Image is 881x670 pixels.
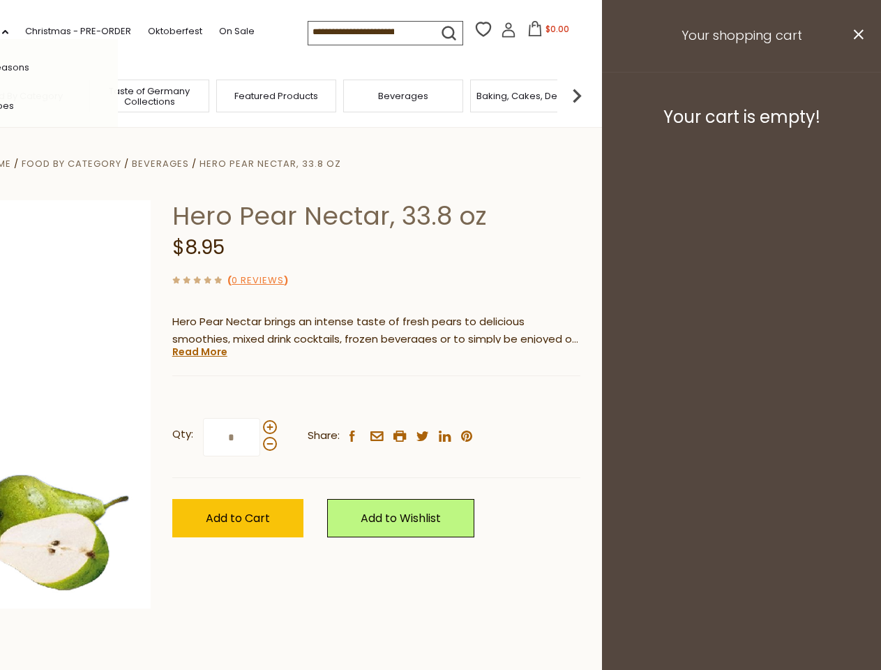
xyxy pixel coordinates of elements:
[219,24,255,39] a: On Sale
[172,234,225,261] span: $8.95
[476,91,585,101] a: Baking, Cakes, Desserts
[172,313,580,348] p: Hero Pear Nectar brings an intense taste of fresh pears to delicious smoothies, mixed drink cockt...
[25,24,131,39] a: Christmas - PRE-ORDER
[308,427,340,445] span: Share:
[206,510,270,526] span: Add to Cart
[172,200,580,232] h1: Hero Pear Nectar, 33.8 oz
[172,499,303,537] button: Add to Cart
[199,157,341,170] a: Hero Pear Nectar, 33.8 oz
[519,21,578,42] button: $0.00
[563,82,591,110] img: next arrow
[172,345,227,359] a: Read More
[22,157,121,170] a: Food By Category
[378,91,428,101] a: Beverages
[227,274,288,287] span: ( )
[93,86,205,107] a: Taste of Germany Collections
[619,107,864,128] h3: Your cart is empty!
[327,499,474,537] a: Add to Wishlist
[545,23,569,35] span: $0.00
[203,418,260,456] input: Qty:
[172,426,193,443] strong: Qty:
[148,24,202,39] a: Oktoberfest
[234,91,318,101] a: Featured Products
[132,157,189,170] a: Beverages
[232,274,284,288] a: 0 Reviews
